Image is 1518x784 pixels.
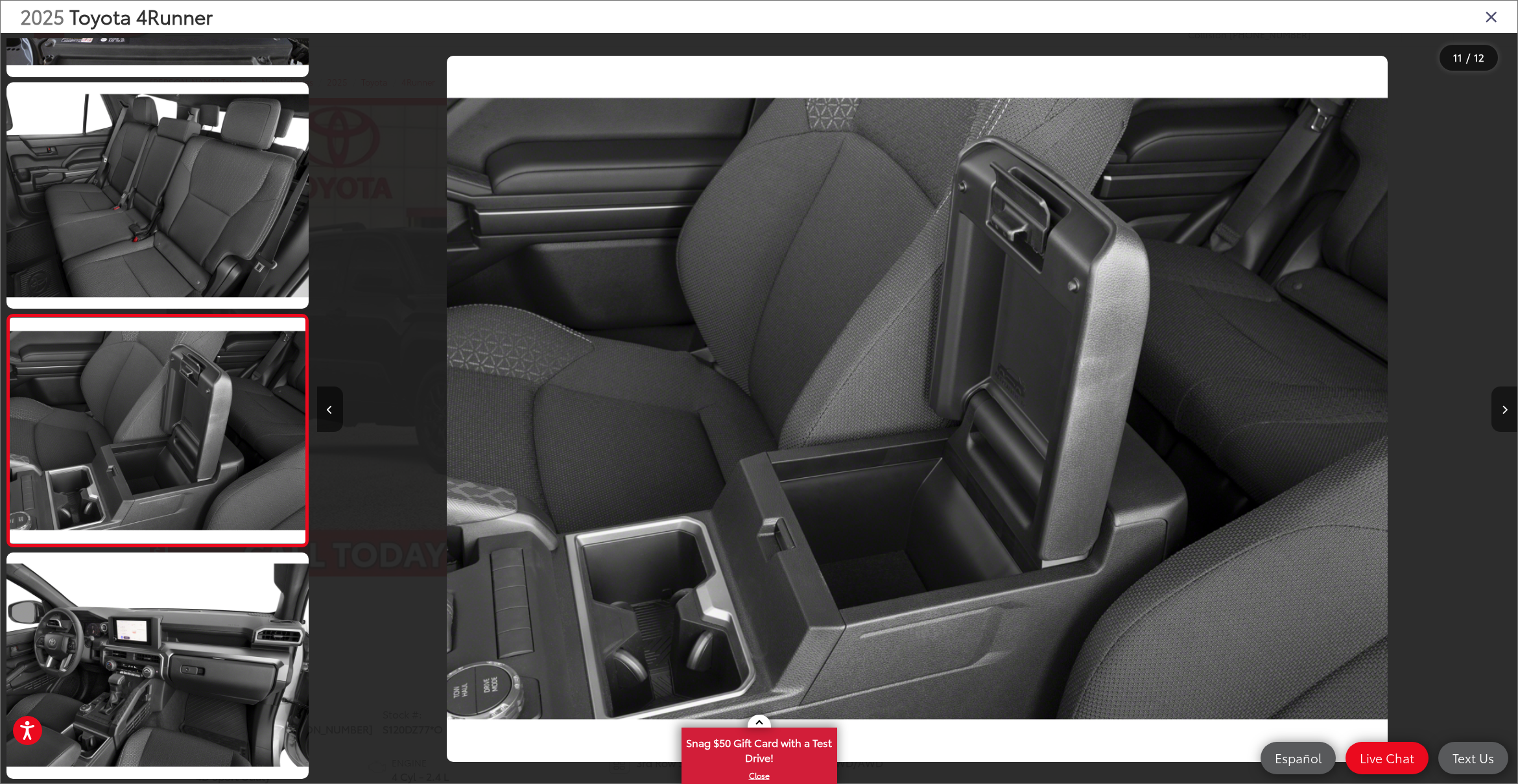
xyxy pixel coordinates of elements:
span: 2025 [20,2,64,30]
span: Toyota 4Runner [69,2,213,30]
i: Close gallery [1485,8,1498,25]
span: / [1465,53,1471,62]
a: Español [1261,742,1336,774]
a: Live Chat [1346,742,1429,774]
span: 12 [1474,50,1484,64]
button: Previous image [317,386,343,432]
div: 2025 Toyota 4Runner SR5 10 [317,56,1517,761]
a: Text Us [1438,742,1508,774]
img: 2025 Toyota 4Runner SR5 [6,318,308,544]
img: 2025 Toyota 4Runner SR5 [447,56,1388,761]
span: Español [1268,750,1328,766]
img: 2025 Toyota 4Runner SR5 [3,80,311,311]
span: 11 [1453,50,1462,64]
button: Next image [1491,386,1517,432]
span: Snag $50 Gift Card with a Test Drive! [683,729,836,768]
span: Live Chat [1353,750,1421,766]
span: Text Us [1446,750,1500,766]
img: 2025 Toyota 4Runner SR5 [3,550,311,781]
